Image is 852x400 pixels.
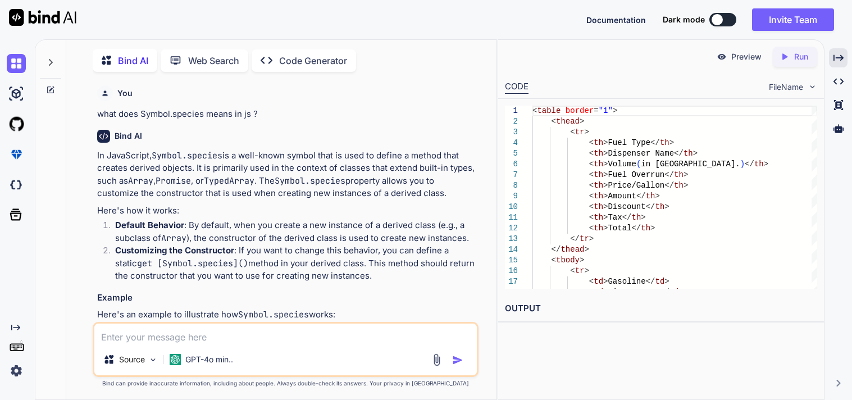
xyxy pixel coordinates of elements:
[608,224,632,233] span: Total
[505,127,518,138] div: 3
[594,149,603,158] span: th
[717,52,727,62] img: preview
[650,138,660,147] span: </
[603,138,608,147] span: >
[430,353,443,366] img: attachment
[586,14,646,26] button: Documentation
[646,202,655,211] span: </
[603,213,608,222] span: >
[570,128,575,137] span: <
[646,192,655,201] span: th
[9,9,76,26] img: Bind AI
[594,224,603,233] span: th
[505,234,518,244] div: 13
[594,202,603,211] span: th
[585,266,589,275] span: >
[532,106,537,115] span: <
[636,192,646,201] span: </
[556,117,580,126] span: thead
[589,234,594,243] span: >
[115,244,476,283] p: : If you want to change this behavior, you can define a static method in your derived class. This...
[684,170,688,179] span: >
[97,292,476,304] h3: Example
[608,181,665,190] span: Price/Gallon
[674,181,684,190] span: th
[505,244,518,255] div: 14
[505,170,518,180] div: 7
[603,202,608,211] span: >
[238,309,309,320] code: Symbol.species
[594,277,603,286] span: td
[589,181,594,190] span: <
[7,175,26,194] img: darkCloudIdeIcon
[664,277,669,286] span: >
[505,106,518,116] div: 1
[636,160,641,169] span: (
[589,224,594,233] span: <
[599,106,613,115] span: "1"
[580,234,589,243] span: tr
[589,288,594,297] span: <
[505,202,518,212] div: 10
[148,355,158,365] img: Pick Models
[505,276,518,287] div: 17
[505,212,518,223] div: 11
[97,149,476,200] p: In JavaScript, is a well-known symbol that is used to define a method that creates derived object...
[660,288,669,297] span: </
[594,192,603,201] span: th
[185,354,233,365] p: GPT-4o min..
[769,81,803,93] span: FileName
[505,223,518,234] div: 12
[655,202,665,211] span: th
[589,213,594,222] span: <
[594,288,603,297] span: td
[570,266,575,275] span: <
[603,277,608,286] span: >
[115,220,184,230] strong: Default Behavior
[608,170,665,179] span: Fuel Overrun
[152,150,222,161] code: Symbol.species
[575,128,585,137] span: tr
[118,54,148,67] p: Bind AI
[188,54,239,67] p: Web Search
[608,213,622,222] span: Tax
[674,149,684,158] span: </
[498,296,824,322] h2: OUTPUT
[808,82,817,92] img: chevron down
[585,128,589,137] span: >
[752,8,834,31] button: Invite Team
[7,54,26,73] img: chat
[594,181,603,190] span: th
[594,106,598,115] span: =
[632,224,641,233] span: </
[505,159,518,170] div: 6
[641,224,650,233] span: th
[603,160,608,169] span: >
[7,145,26,164] img: premium
[552,245,561,254] span: </
[161,233,186,244] code: Array
[115,130,142,142] h6: Bind AI
[655,192,660,201] span: >
[745,160,754,169] span: </
[608,288,660,297] span: Dispenser 1
[119,354,145,365] p: Source
[608,202,646,211] span: Discount
[594,170,603,179] span: th
[608,149,675,158] span: Dispenser Name
[505,80,528,94] div: CODE
[740,160,745,169] span: )
[561,245,585,254] span: thead
[589,277,594,286] span: <
[603,192,608,201] span: >
[128,175,153,187] code: Array
[655,277,665,286] span: td
[556,256,580,265] span: tbody
[603,288,608,297] span: >
[93,379,479,388] p: Bind can provide inaccurate information, including about people. Always double-check its answers....
[622,213,632,222] span: </
[594,213,603,222] span: th
[684,181,688,190] span: >
[204,175,254,187] code: TypedArray
[613,106,617,115] span: >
